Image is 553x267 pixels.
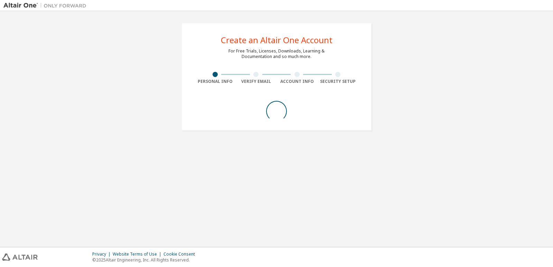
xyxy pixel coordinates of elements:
[195,79,236,84] div: Personal Info
[221,36,332,44] div: Create an Altair One Account
[92,257,199,263] p: © 2025 Altair Engineering, Inc. All Rights Reserved.
[163,251,199,257] div: Cookie Consent
[3,2,90,9] img: Altair One
[92,251,113,257] div: Privacy
[2,254,38,261] img: altair_logo.svg
[236,79,277,84] div: Verify Email
[113,251,163,257] div: Website Terms of Use
[228,48,325,59] div: For Free Trials, Licenses, Downloads, Learning & Documentation and so much more.
[318,79,359,84] div: Security Setup
[276,79,318,84] div: Account Info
